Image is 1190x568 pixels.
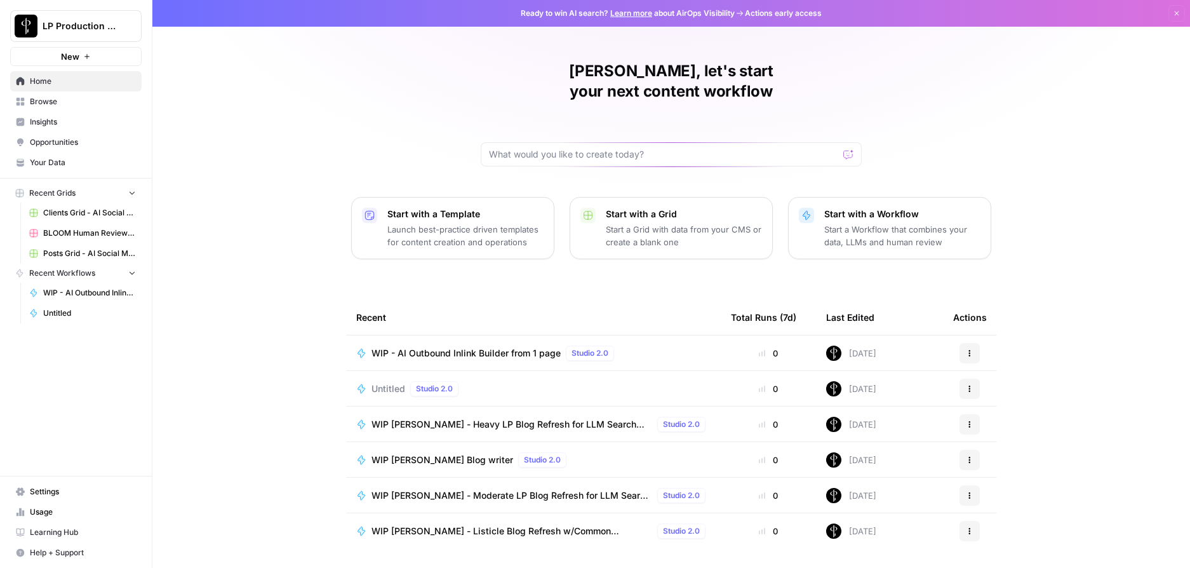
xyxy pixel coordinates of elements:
[731,300,796,335] div: Total Runs (7d)
[30,547,136,558] span: Help + Support
[663,490,700,501] span: Studio 2.0
[23,223,142,243] a: BLOOM Human Review (ver2)
[351,197,554,259] button: Start with a TemplateLaunch best-practice driven templates for content creation and operations
[826,300,874,335] div: Last Edited
[30,506,136,518] span: Usage
[10,482,142,502] a: Settings
[824,223,980,248] p: Start a Workflow that combines your data, LLMs and human review
[387,208,544,220] p: Start with a Template
[23,243,142,264] a: Posts Grid - AI Social Media
[29,267,95,279] span: Recent Workflows
[30,157,136,168] span: Your Data
[30,486,136,497] span: Settings
[826,346,876,361] div: [DATE]
[10,522,142,543] a: Learning Hub
[371,454,513,466] span: WIP [PERSON_NAME] Blog writer
[356,524,711,539] a: WIP [PERSON_NAME] - Listicle Blog Refresh w/Common Questions Data SetStudio 2.0
[826,524,841,539] img: wy7w4sbdaj7qdyha500izznct9l3
[731,347,806,360] div: 0
[30,527,136,538] span: Learning Hub
[826,381,841,396] img: wy7w4sbdaj7qdyha500izznct9l3
[10,10,142,42] button: Workspace: LP Production Workloads
[826,524,876,539] div: [DATE]
[570,197,773,259] button: Start with a GridStart a Grid with data from your CMS or create a blank one
[663,525,700,537] span: Studio 2.0
[371,489,652,502] span: WIP [PERSON_NAME] - Moderate LP Blog Refresh for LLM Search Friendliness
[10,47,142,66] button: New
[23,203,142,223] a: Clients Grid - AI Social Media
[10,132,142,152] a: Opportunities
[43,248,136,259] span: Posts Grid - AI Social Media
[788,197,991,259] button: Start with a WorkflowStart a Workflow that combines your data, LLMs and human review
[521,8,735,19] span: Ready to win AI search? about AirOps Visibility
[371,418,652,431] span: WIP [PERSON_NAME] - Heavy LP Blog Refresh for LLM Search Friendliness
[387,223,544,248] p: Launch best-practice driven templates for content creation and operations
[356,417,711,432] a: WIP [PERSON_NAME] - Heavy LP Blog Refresh for LLM Search FriendlinessStudio 2.0
[10,71,142,91] a: Home
[371,347,561,360] span: WIP - AI Outbound Inlink Builder from 1 page
[10,543,142,563] button: Help + Support
[371,382,405,395] span: Untitled
[23,283,142,303] a: WIP - AI Outbound Inlink Builder from 1 page
[731,525,806,538] div: 0
[826,381,876,396] div: [DATE]
[826,452,876,468] div: [DATE]
[10,91,142,112] a: Browse
[489,148,838,161] input: What would you like to create today?
[731,418,806,431] div: 0
[356,488,711,503] a: WIP [PERSON_NAME] - Moderate LP Blog Refresh for LLM Search FriendlinessStudio 2.0
[10,264,142,283] button: Recent Workflows
[43,227,136,239] span: BLOOM Human Review (ver2)
[663,419,700,430] span: Studio 2.0
[826,346,841,361] img: wy7w4sbdaj7qdyha500izznct9l3
[356,346,711,361] a: WIP - AI Outbound Inlink Builder from 1 pageStudio 2.0
[826,417,876,432] div: [DATE]
[610,8,652,18] a: Learn more
[23,303,142,323] a: Untitled
[356,300,711,335] div: Recent
[30,96,136,107] span: Browse
[572,348,608,359] span: Studio 2.0
[43,287,136,299] span: WIP - AI Outbound Inlink Builder from 1 page
[30,116,136,128] span: Insights
[15,15,37,37] img: LP Production Workloads Logo
[43,20,119,32] span: LP Production Workloads
[356,452,711,468] a: WIP [PERSON_NAME] Blog writerStudio 2.0
[10,184,142,203] button: Recent Grids
[371,525,652,538] span: WIP [PERSON_NAME] - Listicle Blog Refresh w/Common Questions Data Set
[30,137,136,148] span: Opportunities
[61,50,79,63] span: New
[10,112,142,132] a: Insights
[826,488,876,503] div: [DATE]
[43,207,136,219] span: Clients Grid - AI Social Media
[524,454,561,466] span: Studio 2.0
[824,208,980,220] p: Start with a Workflow
[416,383,453,395] span: Studio 2.0
[826,417,841,432] img: wy7w4sbdaj7qdyha500izznct9l3
[731,382,806,395] div: 0
[606,223,762,248] p: Start a Grid with data from your CMS or create a blank one
[356,381,711,396] a: UntitledStudio 2.0
[29,187,76,199] span: Recent Grids
[745,8,822,19] span: Actions early access
[731,454,806,466] div: 0
[826,452,841,468] img: wy7w4sbdaj7qdyha500izznct9l3
[10,152,142,173] a: Your Data
[953,300,987,335] div: Actions
[10,502,142,522] a: Usage
[826,488,841,503] img: wy7w4sbdaj7qdyha500izznct9l3
[30,76,136,87] span: Home
[731,489,806,502] div: 0
[481,61,862,102] h1: [PERSON_NAME], let's start your next content workflow
[606,208,762,220] p: Start with a Grid
[43,308,136,319] span: Untitled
